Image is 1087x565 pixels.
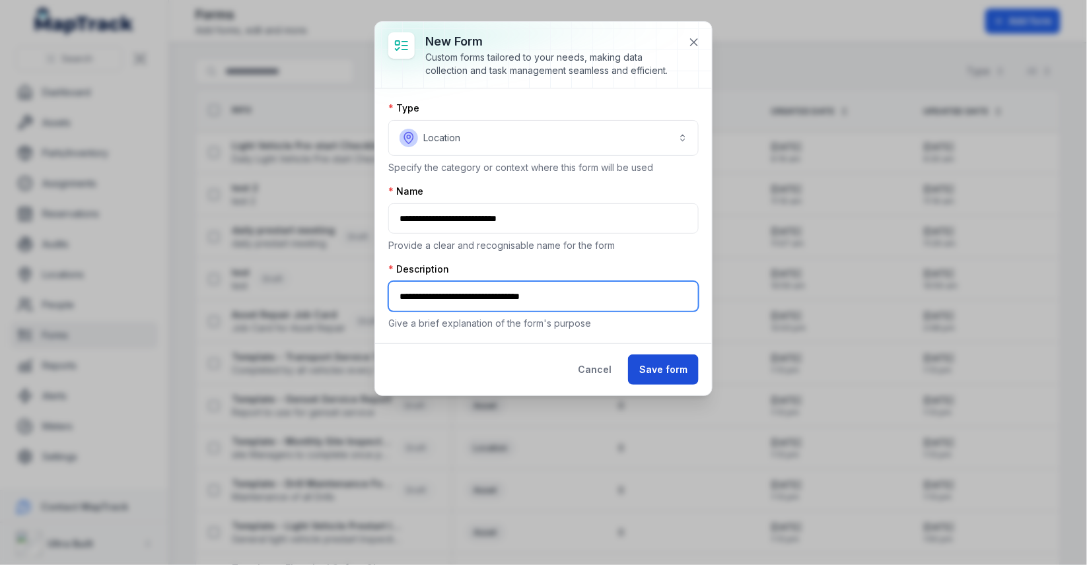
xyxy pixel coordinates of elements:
[388,102,419,115] label: Type
[388,263,449,276] label: Description
[567,354,623,385] button: Cancel
[628,354,699,385] button: Save form
[388,185,423,198] label: Name
[425,32,678,51] h3: New form
[425,51,678,77] div: Custom forms tailored to your needs, making data collection and task management seamless and effi...
[388,120,699,156] button: Location
[388,317,699,330] p: Give a brief explanation of the form's purpose
[388,161,699,174] p: Specify the category or context where this form will be used
[388,239,699,252] p: Provide a clear and recognisable name for the form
